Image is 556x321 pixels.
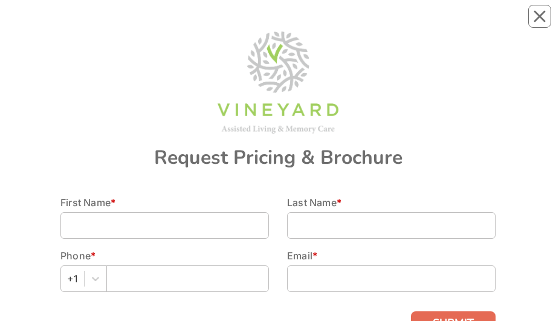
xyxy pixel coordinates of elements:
div: Request Pricing & Brochure [60,148,496,167]
button: Close [528,5,551,28]
span: Phone [60,250,91,262]
img: ccca7e0e-0d00-43f9-950f-1ac6669bb07b.png [218,31,338,134]
span: Last Name [287,196,337,209]
span: Email [287,250,312,262]
span: First Name [60,196,111,209]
